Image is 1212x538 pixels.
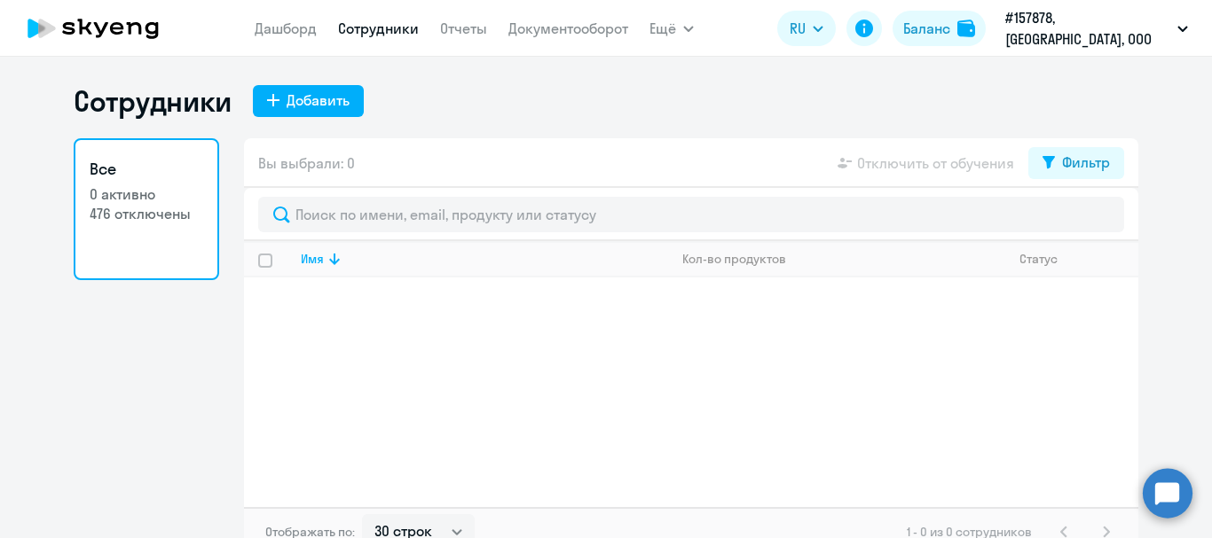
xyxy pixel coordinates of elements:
button: Балансbalance [893,11,986,46]
div: Статус [1019,251,1137,267]
button: Ещё [649,11,694,46]
h1: Сотрудники [74,83,232,119]
p: 476 отключены [90,204,203,223]
a: Дашборд [255,19,317,37]
div: Кол-во продуктов [682,251,1004,267]
input: Поиск по имени, email, продукту или статусу [258,197,1124,232]
button: RU [777,11,836,46]
a: Сотрудники [338,19,419,37]
div: Фильтр [1062,152,1110,173]
a: Документооборот [508,19,628,37]
span: RU [790,18,806,39]
img: balance [957,19,975,37]
p: #157878, [GEOGRAPHIC_DATA], ООО [1005,7,1170,50]
div: Имя [301,251,324,267]
div: Баланс [903,18,950,39]
button: Добавить [253,85,364,117]
span: Вы выбрали: 0 [258,152,355,174]
div: Имя [301,251,667,267]
button: #157878, [GEOGRAPHIC_DATA], ООО [996,7,1197,50]
div: Добавить [287,90,350,111]
a: Все0 активно476 отключены [74,138,219,280]
div: Статус [1019,251,1058,267]
p: 0 активно [90,184,203,204]
h3: Все [90,158,203,181]
a: Отчеты [440,19,487,37]
span: Ещё [649,18,676,39]
button: Фильтр [1028,147,1124,179]
div: Кол-во продуктов [682,251,786,267]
